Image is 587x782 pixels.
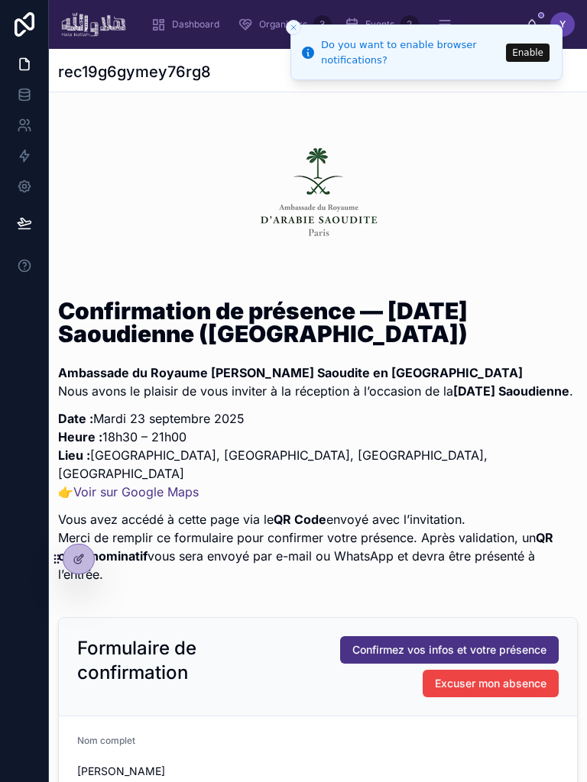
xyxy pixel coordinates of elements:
[340,636,559,664] button: Confirmez vos infos et votre présence
[73,484,199,499] a: Voir sur Google Maps
[233,11,336,38] a: Organizers3
[453,383,569,399] strong: [DATE] Saoudienne
[321,37,501,67] div: Do you want to enable browser notifications?
[242,135,394,257] img: 33618-Screenshot_2025-08-15_at_10.02.18_AM-removebg-preview.png
[435,676,546,691] span: Excuser mon absence
[146,11,230,38] a: Dashboard
[58,365,523,380] strong: Ambassade du Royaume [PERSON_NAME] Saoudite en [GEOGRAPHIC_DATA]
[286,20,301,35] button: Close toast
[58,411,93,426] strong: Date :
[58,429,102,444] strong: Heure :
[339,11,423,38] a: Events2
[77,764,559,779] span: [PERSON_NAME]
[58,409,578,501] p: Mardi 23 septembre 2025 18h30 – 21h00 [GEOGRAPHIC_DATA], [GEOGRAPHIC_DATA], [GEOGRAPHIC_DATA], [G...
[172,18,219,31] span: Dashboard
[58,364,578,400] p: Nous avons le plaisir de vous inviter à la réception à l’occasion de la .
[138,8,526,41] div: scrollable content
[61,12,126,37] img: App logo
[77,735,135,746] span: Nom complet
[259,18,307,31] span: Organizers
[506,44,550,62] button: Enable
[58,61,211,82] h1: rec19g6gymey76rg8
[58,448,90,463] strong: Lieu :
[423,670,559,697] button: Excuser mon absence
[559,18,566,31] span: Y
[352,642,546,658] span: Confirmez vos infos et votre présence
[77,636,267,685] h2: Formulaire de confirmation
[58,510,578,583] p: Vous avez accédé à cette page via le envoyé avec l’invitation. Merci de remplir ce formulaire pou...
[58,299,578,345] h1: Confirmation de présence — [DATE] Saoudienne ([GEOGRAPHIC_DATA])
[274,512,326,527] strong: QR Code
